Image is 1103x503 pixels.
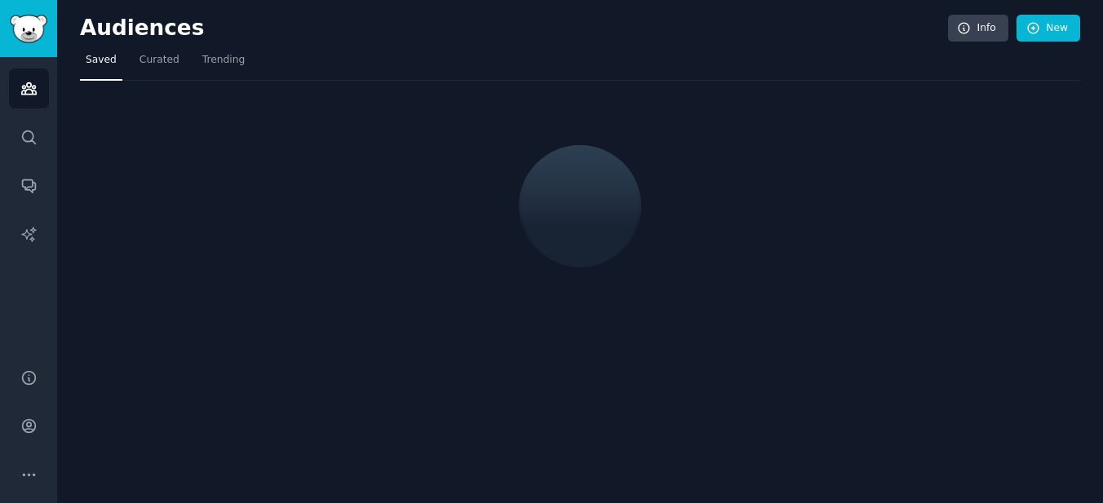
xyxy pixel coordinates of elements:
a: New [1017,15,1080,42]
a: Trending [197,47,250,81]
span: Curated [140,53,179,68]
span: Saved [86,53,117,68]
img: GummySearch logo [10,15,47,43]
span: Trending [202,53,245,68]
h2: Audiences [80,15,948,42]
a: Curated [134,47,185,81]
a: Info [948,15,1008,42]
a: Saved [80,47,122,81]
